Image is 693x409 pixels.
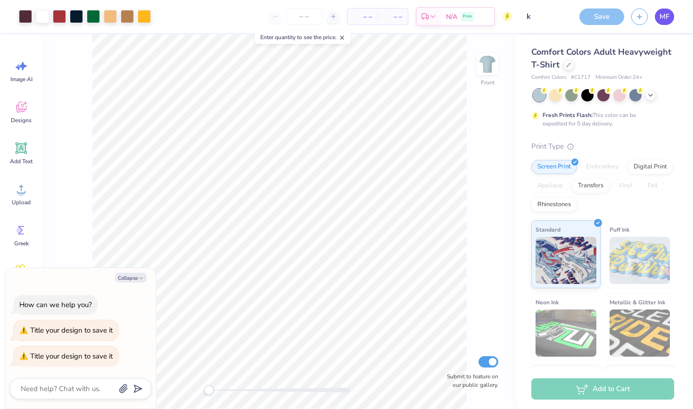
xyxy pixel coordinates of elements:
span: Standard [536,225,561,234]
img: Front [478,55,497,74]
span: – – [383,12,402,22]
span: N/A [446,12,457,22]
div: Foil [642,179,664,193]
span: Comfort Colors [531,74,566,82]
img: Standard [536,237,596,284]
div: Print Type [531,141,674,152]
span: Comfort Colors Adult Heavyweight T-Shirt [531,46,671,70]
span: Image AI [10,75,33,83]
img: Puff Ink [610,237,670,284]
span: Puff Ink [610,225,629,234]
input: Untitled Design [519,7,565,26]
span: Metallic & Glitter Ink [610,297,665,307]
strong: Fresh Prints Flash: [543,111,593,119]
div: Rhinestones [531,198,577,212]
button: Collapse [115,273,147,283]
label: Submit to feature on our public gallery. [442,372,498,389]
div: Transfers [572,179,610,193]
div: How can we help you? [19,300,92,309]
div: Embroidery [580,160,625,174]
span: Greek [14,240,29,247]
a: MF [655,8,674,25]
div: Accessibility label [204,385,214,395]
span: Minimum Order: 24 + [595,74,643,82]
span: – – [353,12,372,22]
div: Title your design to save it [30,351,113,361]
div: Enter quantity to see the price. [255,31,351,44]
span: MF [660,11,669,22]
span: Neon Ink [536,297,559,307]
div: Front [481,78,495,87]
div: Applique [531,179,569,193]
input: – – [286,8,322,25]
div: This color can be expedited for 5 day delivery. [543,111,659,128]
span: Designs [11,117,32,124]
div: Screen Print [531,160,577,174]
div: Digital Print [627,160,673,174]
span: Free [463,13,472,20]
div: Vinyl [612,179,639,193]
img: Neon Ink [536,309,596,357]
span: Upload [12,199,31,206]
div: Title your design to save it [30,326,113,335]
span: # C1717 [571,74,591,82]
img: Metallic & Glitter Ink [610,309,670,357]
span: Add Text [10,158,33,165]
